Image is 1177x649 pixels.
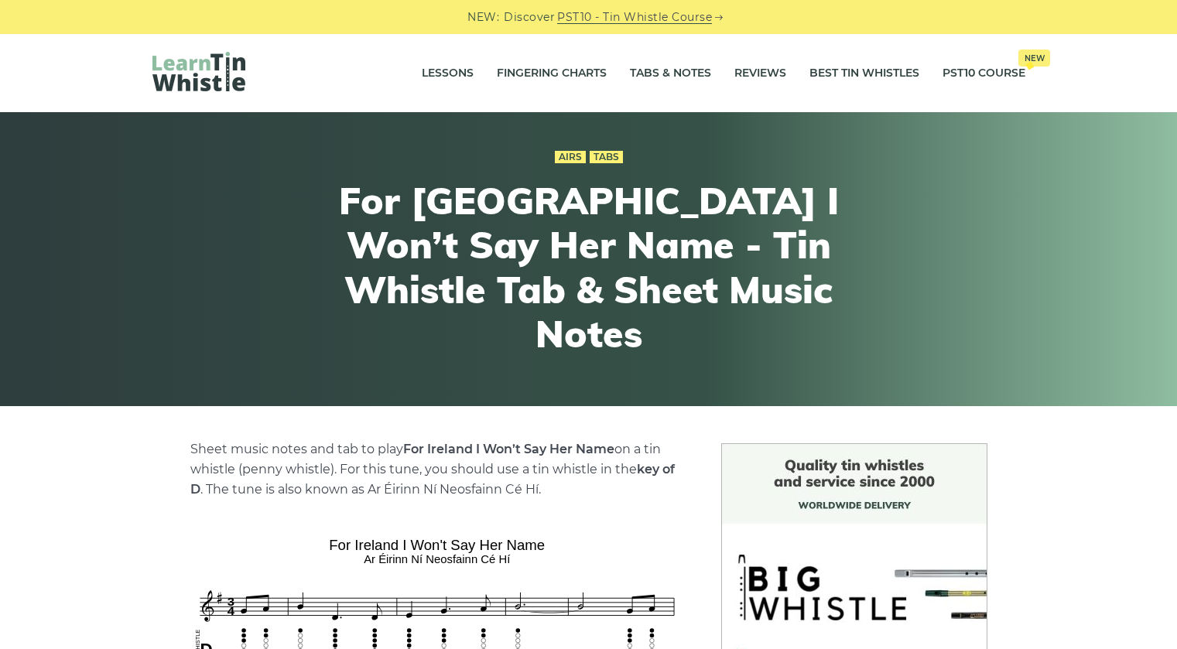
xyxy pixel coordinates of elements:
a: Lessons [422,54,474,93]
a: Reviews [734,54,786,93]
a: Fingering Charts [497,54,607,93]
h1: For [GEOGRAPHIC_DATA] I Won’t Say Her Name - Tin Whistle Tab & Sheet Music Notes [304,179,874,357]
a: Best Tin Whistles [809,54,919,93]
strong: For Ireland I Won’t Say Her Name [403,442,614,456]
a: PST10 CourseNew [943,54,1025,93]
a: Airs [555,151,586,163]
strong: key of D [190,462,675,497]
a: Tabs & Notes [630,54,711,93]
span: New [1018,50,1050,67]
a: Tabs [590,151,623,163]
img: LearnTinWhistle.com [152,52,245,91]
p: Sheet music notes and tab to play on a tin whistle (penny whistle). For this tune, you should use... [190,439,684,500]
